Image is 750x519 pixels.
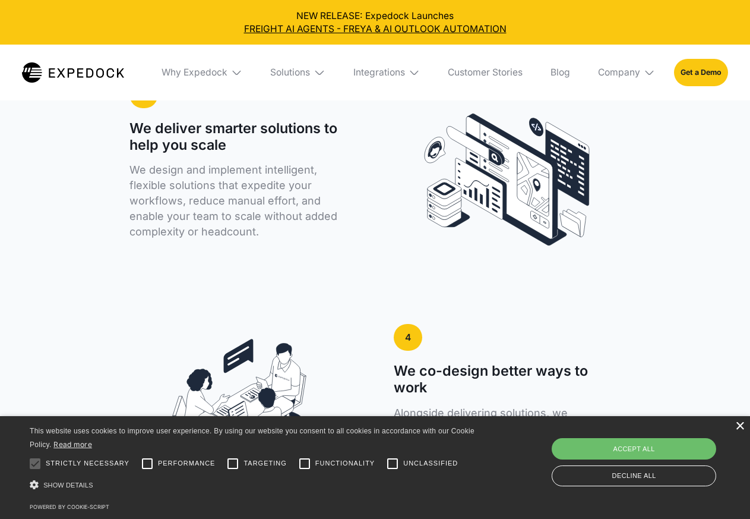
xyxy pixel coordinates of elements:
[438,45,531,100] a: Customer Stories
[394,324,422,351] a: 4
[10,23,741,36] a: FREIGHT AI AGENTS - FREYA & AI OUTLOOK AUTOMATION
[394,363,621,396] h1: We co-design better ways to work
[30,504,109,510] a: Powered by cookie-script
[43,482,93,489] span: Show details
[315,458,375,468] span: Functionality
[158,458,216,468] span: Performance
[129,120,356,153] h1: We deliver smarter solutions to help you scale
[552,465,716,486] div: Decline all
[30,427,474,449] span: This website uses cookies to improve user experience. By using our website you consent to all coo...
[588,45,664,100] div: Company
[129,162,356,240] p: We design and implement intelligent, flexible solutions that expedite your workflows, reduce manu...
[46,458,129,468] span: Strictly necessary
[735,422,744,431] div: Close
[261,45,335,100] div: Solutions
[53,440,92,449] a: Read more
[270,67,310,78] div: Solutions
[552,438,716,460] div: Accept all
[344,45,429,100] div: Integrations
[403,458,458,468] span: Unclassified
[598,67,640,78] div: Company
[353,67,405,78] div: Integrations
[541,45,579,100] a: Blog
[394,405,621,467] p: Alongside delivering solutions, we collaborate with your team to rethink outdated processes and c...
[691,462,750,519] iframe: Chat Widget
[152,45,252,100] div: Why Expedock
[162,67,227,78] div: Why Expedock
[674,59,728,86] a: Get a Demo
[30,477,479,493] div: Show details
[243,458,286,468] span: Targeting
[10,10,741,36] div: NEW RELEASE: Expedock Launches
